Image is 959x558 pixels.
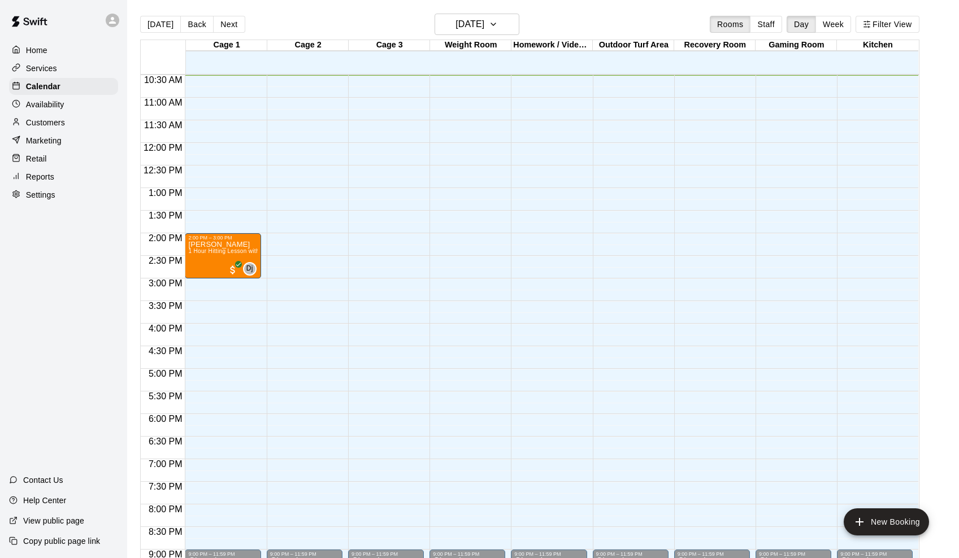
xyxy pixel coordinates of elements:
p: Copy public page link [23,535,100,547]
a: Settings [9,186,118,203]
span: 7:30 PM [146,482,185,491]
button: Staff [750,16,782,33]
span: 1:30 PM [146,211,185,220]
button: Day [787,16,816,33]
a: Home [9,42,118,59]
p: Reports [26,171,54,182]
span: All customers have paid [227,264,238,276]
div: 9:00 PM – 11:59 PM [352,551,420,557]
button: [DATE] [435,14,519,35]
a: Customers [9,114,118,131]
button: Next [213,16,245,33]
span: 5:00 PM [146,369,185,378]
p: Marketing [26,135,62,146]
div: 9:00 PM – 11:59 PM [188,551,257,557]
p: Home [26,45,47,56]
div: David jefferson [243,262,257,276]
p: Settings [26,189,55,200]
span: David jefferson [248,262,257,276]
span: 1:00 PM [146,188,185,198]
button: Back [180,16,214,33]
div: 9:00 PM – 11:59 PM [759,551,828,557]
p: Contact Us [23,474,63,486]
p: Services [26,63,57,74]
button: Filter View [856,16,919,33]
div: Weight Room [430,40,511,51]
p: Retail [26,153,47,164]
p: View public page [23,515,84,526]
span: 3:00 PM [146,278,185,288]
div: 9:00 PM – 11:59 PM [270,551,339,557]
div: Cage 3 [349,40,430,51]
span: 2:00 PM [146,233,185,243]
span: 11:00 AM [141,98,185,107]
a: Calendar [9,78,118,95]
h6: [DATE] [455,16,484,32]
div: Cage 2 [267,40,349,51]
div: 9:00 PM – 11:59 PM [596,551,665,557]
button: Week [815,16,851,33]
span: 2:30 PM [146,256,185,265]
span: 6:00 PM [146,414,185,424]
span: 8:30 PM [146,527,185,537]
div: Homework / Video Room [511,40,593,51]
span: 6:30 PM [146,437,185,446]
span: 4:30 PM [146,346,185,356]
a: Availability [9,96,118,113]
div: 9:00 PM – 11:59 PM [433,551,502,557]
span: 10:30 AM [141,75,185,85]
div: 9:00 PM – 11:59 PM [678,551,747,557]
p: Customers [26,117,65,128]
span: 1 Hour Hitting Lesson with Coach [PERSON_NAME] [188,248,329,254]
div: 2:00 PM – 3:00 PM [188,235,257,241]
a: Reports [9,168,118,185]
div: 9:00 PM – 11:59 PM [840,551,909,557]
a: Marketing [9,132,118,149]
button: [DATE] [140,16,181,33]
button: Rooms [710,16,750,33]
p: Help Center [23,495,66,506]
span: 4:00 PM [146,324,185,333]
span: 12:00 PM [141,143,185,152]
span: 7:00 PM [146,459,185,469]
span: 3:30 PM [146,301,185,311]
div: Recovery Room [674,40,756,51]
div: Gaming Room [756,40,837,51]
div: 2:00 PM – 3:00 PM: Miles Alburger [185,233,261,278]
div: Kitchen [837,40,918,51]
span: 12:30 PM [141,165,185,175]
a: Retail [9,150,118,167]
span: 8:00 PM [146,504,185,514]
div: Outdoor Turf Area [593,40,674,51]
a: Services [9,60,118,77]
div: 9:00 PM – 11:59 PM [514,551,583,557]
span: Dj [246,263,253,274]
div: Cage 1 [186,40,267,51]
p: Availability [26,99,64,110]
span: 5:30 PM [146,391,185,401]
span: 11:30 AM [141,120,185,130]
button: add [844,508,929,535]
p: Calendar [26,81,60,92]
